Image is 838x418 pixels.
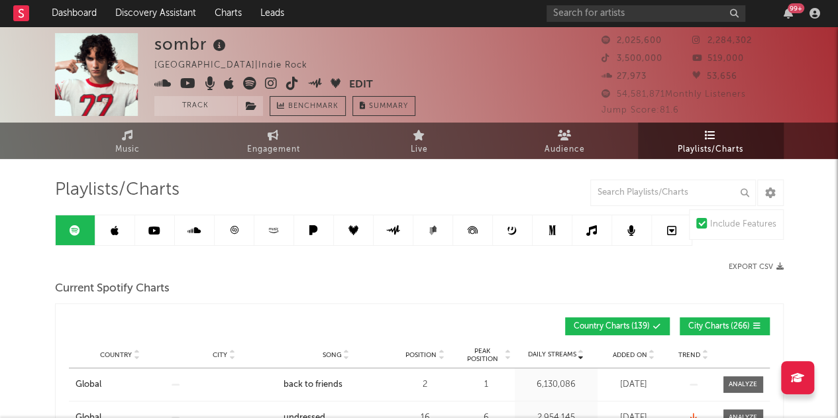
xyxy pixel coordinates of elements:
span: Position [405,351,437,359]
button: City Charts(266) [680,317,770,335]
button: Edit [349,77,373,93]
div: back to friends [284,378,342,392]
a: Live [346,123,492,159]
span: Added On [613,351,647,359]
div: sombr [154,33,229,55]
div: 2 [395,378,455,392]
span: 27,973 [602,72,647,81]
span: Engagement [247,142,300,158]
div: 99 + [788,3,804,13]
span: Benchmark [288,99,339,115]
span: Current Spotify Charts [55,281,170,297]
button: Country Charts(139) [565,317,670,335]
span: City Charts ( 266 ) [688,323,750,331]
input: Search for artists [547,5,745,22]
span: Country Charts ( 139 ) [574,323,650,331]
span: Jump Score: 81.6 [602,106,679,115]
span: 3,500,000 [602,54,662,63]
div: [DATE] [601,378,667,392]
button: Summary [352,96,415,116]
span: 53,656 [692,72,737,81]
div: 1 [462,378,511,392]
span: Trend [678,351,700,359]
span: 54,581,871 Monthly Listeners [602,90,746,99]
a: Music [55,123,201,159]
span: Country [100,351,132,359]
span: Daily Streams [528,350,576,360]
span: Peak Position [462,347,503,363]
span: Song [323,351,342,359]
span: Audience [545,142,585,158]
a: Playlists/Charts [638,123,784,159]
span: 2,284,302 [692,36,752,45]
span: Summary [369,103,408,110]
span: Live [411,142,428,158]
span: 2,025,600 [602,36,662,45]
span: Music [115,142,140,158]
a: Engagement [201,123,346,159]
span: Playlists/Charts [55,182,180,198]
button: 99+ [784,8,793,19]
div: [GEOGRAPHIC_DATA] | Indie Rock [154,58,323,74]
input: Search Playlists/Charts [590,180,756,206]
button: Export CSV [729,263,784,271]
a: Audience [492,123,638,159]
div: Include Features [710,217,776,233]
span: City [213,351,227,359]
span: 519,000 [692,54,744,63]
button: Track [154,96,237,116]
a: Benchmark [270,96,346,116]
div: Global [76,378,101,392]
a: back to friends [284,378,389,392]
a: Global [76,378,165,392]
div: 6,130,086 [518,378,594,392]
span: Playlists/Charts [678,142,743,158]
